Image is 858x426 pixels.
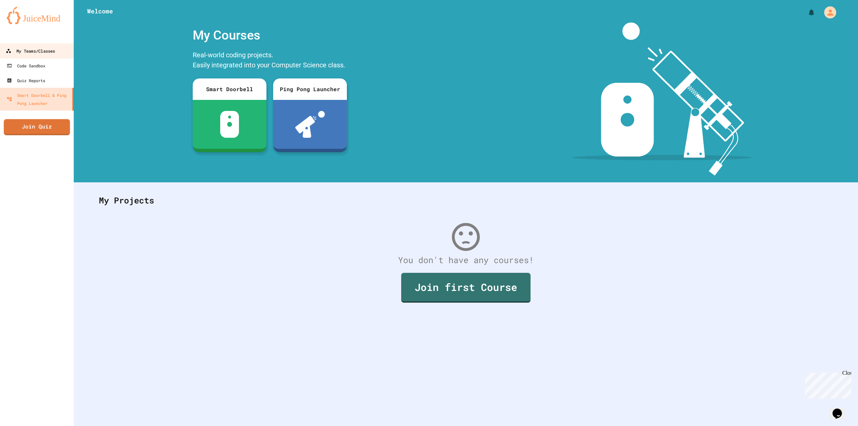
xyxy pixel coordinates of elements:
[92,254,840,266] div: You don't have any courses!
[220,111,239,138] img: sdb-white.svg
[189,48,350,73] div: Real-world coding projects. Easily integrated into your Computer Science class.
[6,47,55,55] div: My Teams/Classes
[92,187,840,214] div: My Projects
[7,62,45,70] div: Code Sandbox
[273,78,347,100] div: Ping Pong Launcher
[795,7,817,18] div: My Notifications
[193,78,266,100] div: Smart Doorbell
[189,22,350,48] div: My Courses
[830,399,851,419] iframe: chat widget
[7,91,70,107] div: Smart Doorbell & Ping Pong Launcher
[4,119,70,135] a: Join Quiz
[7,7,67,24] img: logo-orange.svg
[3,3,46,43] div: Chat with us now!Close
[401,273,531,303] a: Join first Course
[817,5,838,20] div: My Account
[295,111,325,138] img: ppl-with-ball.png
[802,370,851,399] iframe: chat widget
[572,22,752,176] img: banner-image-my-projects.png
[7,76,45,84] div: Quiz Reports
